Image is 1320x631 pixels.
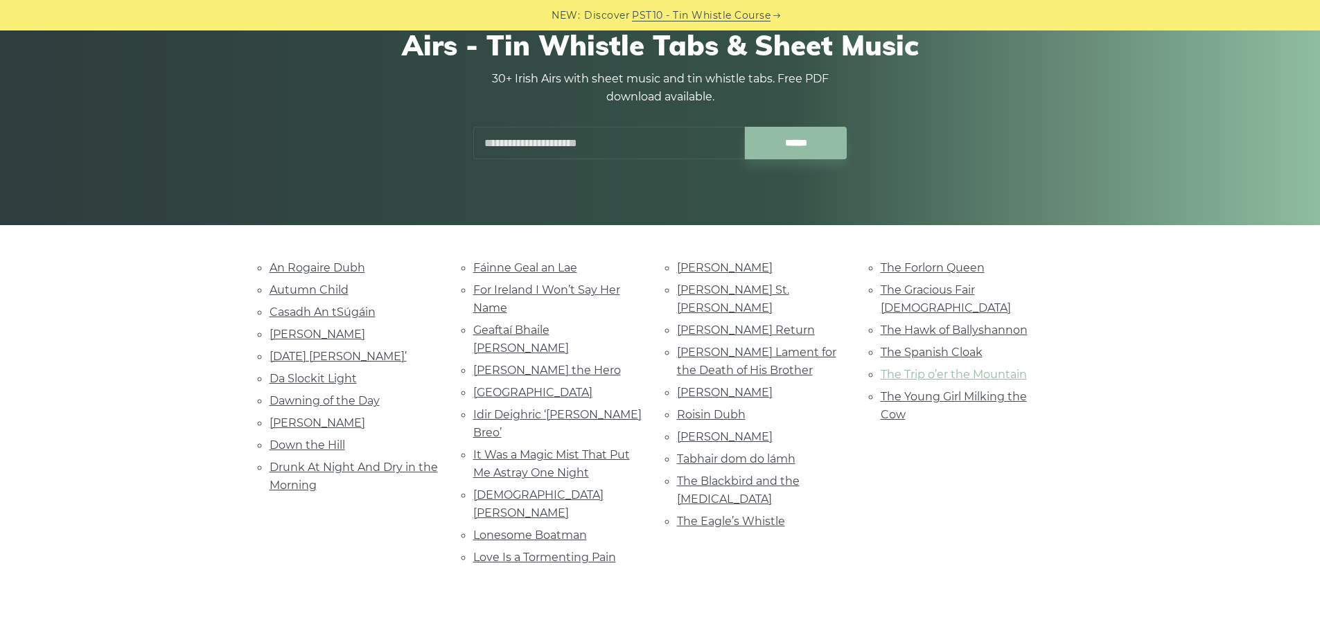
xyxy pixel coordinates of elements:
h1: Airs - Tin Whistle Tabs & Sheet Music [270,28,1051,62]
a: Autumn Child [270,283,349,296]
a: [PERSON_NAME] St. [PERSON_NAME] [677,283,789,314]
a: [PERSON_NAME] the Hero [473,364,621,377]
a: For Ireland I Won’t Say Her Name [473,283,620,314]
a: An Rogaire Dubh [270,261,365,274]
a: [PERSON_NAME] Return [677,323,815,337]
a: The Spanish Cloak [881,346,983,359]
a: [PERSON_NAME] Lament for the Death of His Brother [677,346,836,377]
a: Down the Hill [270,438,345,452]
a: [PERSON_NAME] [270,328,365,341]
a: The Eagle’s Whistle [677,515,785,528]
a: The Forlorn Queen [881,261,985,274]
span: NEW: [552,8,580,24]
p: 30+ Irish Airs with sheet music and tin whistle tabs. Free PDF download available. [473,70,847,106]
a: [DATE] [PERSON_NAME]’ [270,350,407,363]
a: Fáinne Geal an Lae [473,261,577,274]
a: [PERSON_NAME] [270,416,365,429]
a: [PERSON_NAME] [677,261,773,274]
a: [PERSON_NAME] [677,430,773,443]
a: Dawning of the Day [270,394,380,407]
a: Lonesome Boatman [473,528,587,542]
a: The Blackbird and the [MEDICAL_DATA] [677,474,800,506]
a: Tabhair dom do lámh [677,452,795,465]
a: PST10 - Tin Whistle Course [632,8,771,24]
a: Casadh An tSúgáin [270,305,376,319]
span: Discover [584,8,630,24]
a: [DEMOGRAPHIC_DATA] [PERSON_NAME] [473,488,604,519]
a: Da Slockit Light [270,372,357,385]
a: The Young Girl Milking the Cow [881,390,1027,421]
a: [PERSON_NAME] [677,386,773,399]
a: Idir Deighric ‘[PERSON_NAME] Breo’ [473,408,642,439]
a: The Gracious Fair [DEMOGRAPHIC_DATA] [881,283,1011,314]
a: Love Is a Tormenting Pain [473,551,616,564]
a: Roisin Dubh [677,408,746,421]
a: The Trip o’er the Mountain [881,368,1027,381]
a: It Was a Magic Mist That Put Me Astray One Night [473,448,630,479]
a: Geaftaí Bhaile [PERSON_NAME] [473,323,569,355]
a: Drunk At Night And Dry in the Morning [270,461,438,492]
a: [GEOGRAPHIC_DATA] [473,386,592,399]
a: The Hawk of Ballyshannon [881,323,1028,337]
